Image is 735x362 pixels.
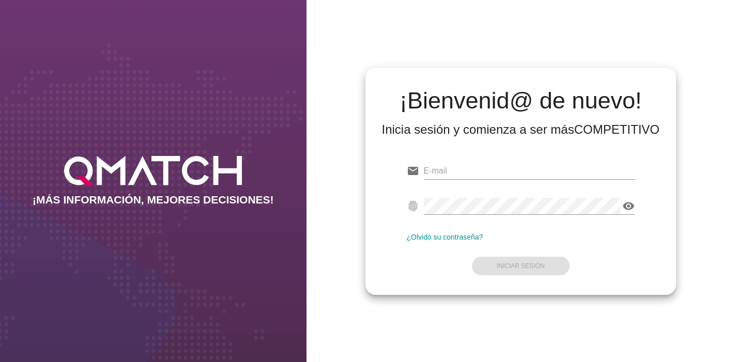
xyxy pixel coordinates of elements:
div: Inicia sesión y comienza a ser más [382,121,660,138]
h2: ¡Bienvenid@ de nuevo! [382,88,660,113]
i: visibility [622,200,635,212]
i: email [407,165,419,177]
i: fingerprint [407,200,419,212]
input: E-mail [424,163,635,179]
h2: ¡MÁS INFORMACIÓN, MEJORES DECISIONES! [33,194,274,206]
a: ¿Olvidó su contraseña? [407,233,483,241]
strong: COMPETITIVO [574,122,660,136]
